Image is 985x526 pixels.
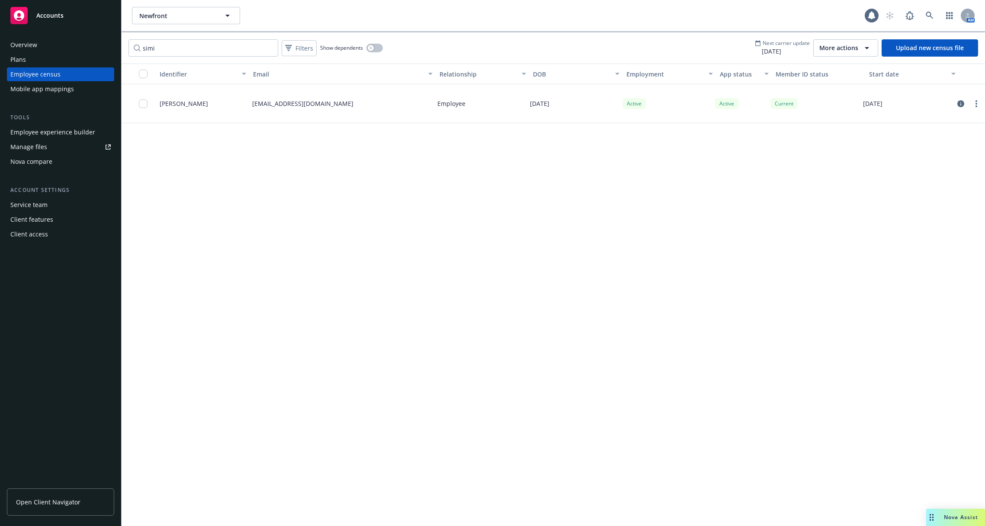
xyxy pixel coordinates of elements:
[10,53,26,67] div: Plans
[295,44,313,53] span: Filters
[440,70,517,79] div: Relationship
[881,7,898,24] a: Start snowing
[10,38,37,52] div: Overview
[7,38,114,52] a: Overview
[866,64,959,84] button: Start date
[283,42,315,54] span: Filters
[956,99,966,109] a: circleInformation
[921,7,938,24] a: Search
[10,82,74,96] div: Mobile app mappings
[7,113,114,122] div: Tools
[971,99,982,109] a: more
[529,64,623,84] button: DOB
[901,7,918,24] a: Report a Bug
[715,98,738,109] div: Active
[436,64,529,84] button: Relationship
[7,125,114,139] a: Employee experience builder
[250,64,436,84] button: Email
[253,70,424,79] div: Email
[941,7,958,24] a: Switch app
[926,509,937,526] div: Drag to move
[720,70,759,79] div: App status
[863,99,882,108] p: [DATE]
[128,39,278,57] input: Filter by keyword...
[819,44,858,52] span: More actions
[869,70,946,79] div: Start date
[882,39,978,57] a: Upload new census file
[776,70,862,79] div: Member ID status
[160,99,208,108] span: [PERSON_NAME]
[626,70,703,79] div: Employment
[763,39,810,47] span: Next carrier update
[10,227,48,241] div: Client access
[813,39,878,57] button: More actions
[36,12,64,19] span: Accounts
[7,3,114,28] a: Accounts
[282,40,317,56] button: Filters
[10,140,47,154] div: Manage files
[437,99,465,108] p: Employee
[16,497,80,507] span: Open Client Navigator
[7,186,114,194] div: Account settings
[7,155,114,169] a: Nova compare
[139,99,148,108] input: Toggle Row Selected
[160,70,237,79] div: Identifier
[10,67,61,81] div: Employee census
[10,155,52,169] div: Nova compare
[530,99,549,108] p: [DATE]
[7,227,114,241] a: Client access
[139,11,214,20] span: Newfront
[10,198,48,212] div: Service team
[623,64,716,84] button: Employment
[132,7,240,24] button: Newfront
[716,64,772,84] button: App status
[926,509,985,526] button: Nova Assist
[10,125,95,139] div: Employee experience builder
[772,64,866,84] button: Member ID status
[7,213,114,226] a: Client features
[252,99,353,108] p: [EMAIL_ADDRESS][DOMAIN_NAME]
[7,140,114,154] a: Manage files
[7,198,114,212] a: Service team
[533,70,610,79] div: DOB
[156,64,250,84] button: Identifier
[944,513,978,521] span: Nova Assist
[139,70,148,78] input: Select all
[10,213,53,226] div: Client features
[755,47,810,56] span: [DATE]
[7,82,114,96] a: Mobile app mappings
[7,53,114,67] a: Plans
[7,67,114,81] a: Employee census
[770,98,798,109] div: Current
[622,98,646,109] div: Active
[320,44,363,51] span: Show dependents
